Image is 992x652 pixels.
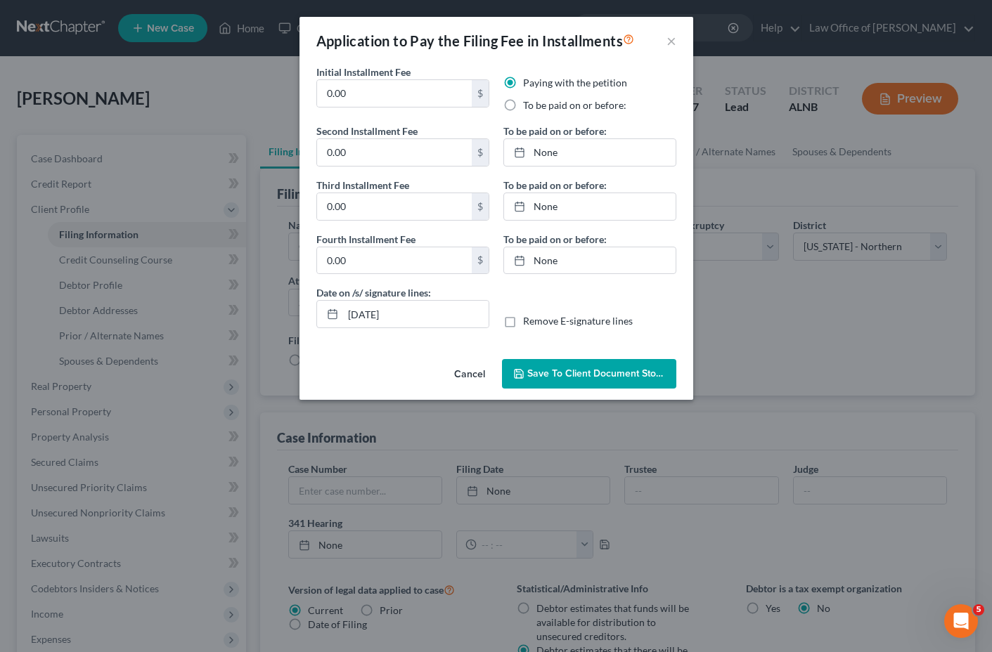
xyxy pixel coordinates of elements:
[504,139,676,166] a: None
[472,193,489,220] div: $
[316,232,416,247] label: Fourth Installment Fee
[316,285,431,300] label: Date on /s/ signature lines:
[317,139,472,166] input: 0.00
[502,359,676,389] button: Save to Client Document Storage
[666,32,676,49] button: ×
[443,360,496,389] button: Cancel
[527,367,676,379] span: Save to Client Document Storage
[944,604,978,638] iframe: Intercom live chat
[472,247,489,274] div: $
[317,247,472,274] input: 0.00
[523,76,627,90] label: Paying with the petition
[316,178,409,193] label: Third Installment Fee
[503,124,607,138] label: To be paid on or before:
[343,301,489,327] input: MM/DD/YYYY
[316,31,635,51] div: Application to Pay the Filing Fee in Installments
[523,314,633,328] label: Remove E-signature lines
[504,247,676,274] a: None
[504,193,676,220] a: None
[316,124,418,138] label: Second Installment Fee
[317,80,472,107] input: 0.00
[503,178,607,193] label: To be paid on or before:
[523,98,626,112] label: To be paid on or before:
[503,232,607,247] label: To be paid on or before:
[472,80,489,107] div: $
[317,193,472,220] input: 0.00
[973,604,984,615] span: 5
[472,139,489,166] div: $
[316,65,411,79] label: Initial Installment Fee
